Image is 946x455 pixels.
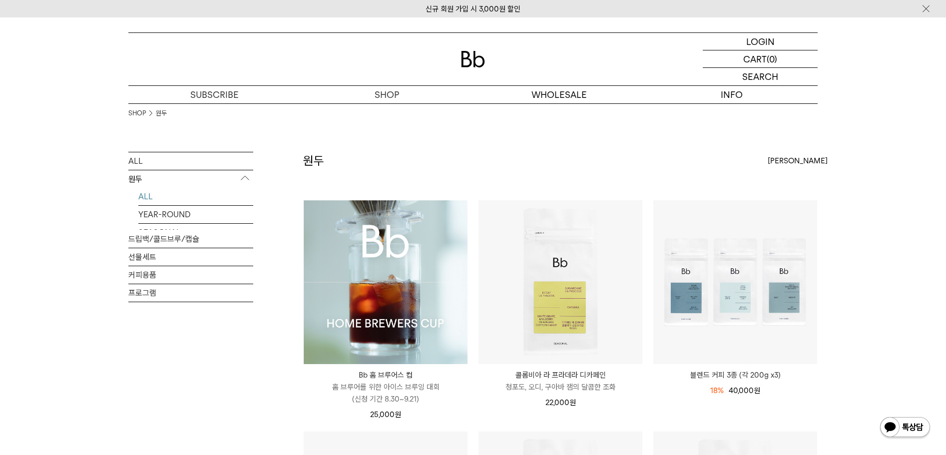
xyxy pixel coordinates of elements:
p: 콜롬비아 라 프라데라 디카페인 [478,369,642,381]
a: 드립백/콜드브루/캡슐 [128,230,253,248]
div: 18% [710,385,724,397]
h2: 원두 [303,152,324,169]
span: 원 [395,410,401,419]
a: SHOP [301,86,473,103]
img: 로고 [461,51,485,67]
span: 원 [754,386,760,395]
a: 원두 [156,108,167,118]
span: 40,000 [729,386,760,395]
span: 25,000 [370,410,401,419]
a: LOGIN [703,33,818,50]
a: 선물세트 [128,248,253,266]
p: 청포도, 오디, 구아바 잼의 달콤한 조화 [478,381,642,393]
a: ALL [138,188,253,205]
p: WHOLESALE [473,86,645,103]
a: Bb 홈 브루어스 컵 홈 브루어를 위한 아이스 브루잉 대회(신청 기간 8.30~9.21) [304,369,468,405]
img: 블렌드 커피 3종 (각 200g x3) [653,200,817,364]
a: 신규 회원 가입 시 3,000원 할인 [426,4,520,13]
p: Bb 홈 브루어스 컵 [304,369,468,381]
p: INFO [645,86,818,103]
span: [PERSON_NAME] [768,155,828,167]
a: 커피용품 [128,266,253,284]
p: CART [743,50,767,67]
img: Bb 홈 브루어스 컵 [304,200,468,364]
a: ALL [128,152,253,170]
a: SHOP [128,108,146,118]
img: 콜롬비아 라 프라데라 디카페인 [478,200,642,364]
a: SEASONAL [138,224,253,241]
p: (0) [767,50,777,67]
span: 22,000 [545,398,576,407]
a: YEAR-ROUND [138,206,253,223]
a: CART (0) [703,50,818,68]
p: LOGIN [746,33,775,50]
a: 프로그램 [128,284,253,302]
p: SEARCH [742,68,778,85]
a: 콜롬비아 라 프라데라 디카페인 청포도, 오디, 구아바 잼의 달콤한 조화 [478,369,642,393]
a: 블렌드 커피 3종 (각 200g x3) [653,369,817,381]
p: 원두 [128,170,253,188]
a: SUBSCRIBE [128,86,301,103]
span: 원 [569,398,576,407]
img: 카카오톡 채널 1:1 채팅 버튼 [879,416,931,440]
p: 홈 브루어를 위한 아이스 브루잉 대회 (신청 기간 8.30~9.21) [304,381,468,405]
